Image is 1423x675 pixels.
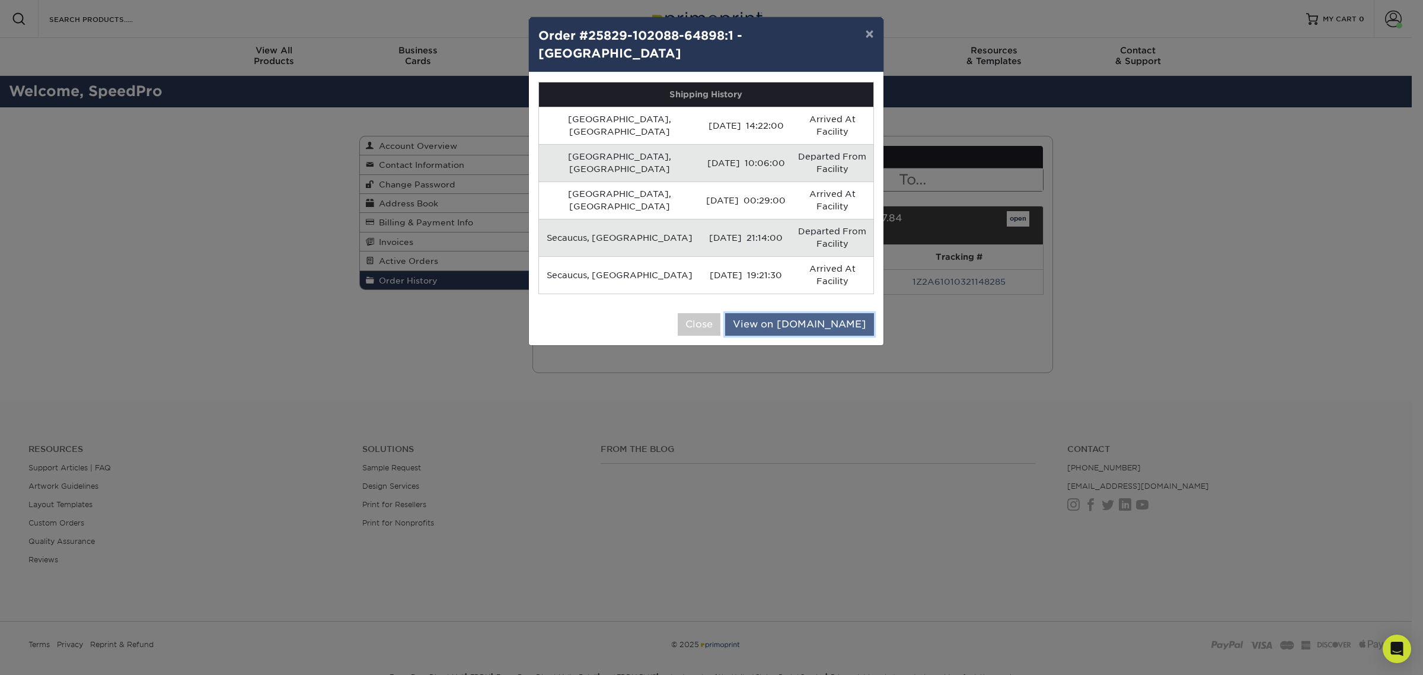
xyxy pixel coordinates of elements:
td: [DATE] 21:14:00 [700,219,792,256]
th: Shipping History [539,82,873,107]
td: Departed From Facility [792,219,873,256]
td: Arrived At Facility [792,256,873,294]
td: Secaucus, [GEOGRAPHIC_DATA] [539,256,701,294]
td: [DATE] 14:22:00 [700,107,792,144]
td: [DATE] 10:06:00 [700,144,792,182]
td: Departed From Facility [792,144,873,182]
td: [GEOGRAPHIC_DATA], [GEOGRAPHIC_DATA] [539,144,701,182]
td: [DATE] 00:29:00 [700,182,792,219]
td: [GEOGRAPHIC_DATA], [GEOGRAPHIC_DATA] [539,107,701,144]
h4: Order #25829-102088-64898:1 - [GEOGRAPHIC_DATA] [538,27,874,62]
td: Secaucus, [GEOGRAPHIC_DATA] [539,219,701,256]
td: Arrived At Facility [792,107,873,144]
button: × [856,17,883,50]
button: Close [678,313,720,336]
a: View on [DOMAIN_NAME] [725,313,874,336]
div: Open Intercom Messenger [1383,635,1411,663]
td: [DATE] 19:21:30 [700,256,792,294]
td: [GEOGRAPHIC_DATA], [GEOGRAPHIC_DATA] [539,182,701,219]
td: Arrived At Facility [792,182,873,219]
